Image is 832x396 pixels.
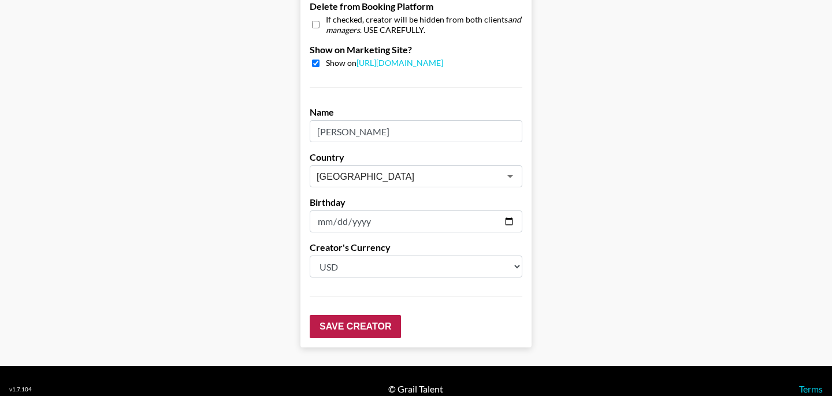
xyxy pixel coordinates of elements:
[310,242,522,253] label: Creator's Currency
[388,383,443,395] div: © Grail Talent
[310,151,522,163] label: Country
[326,14,521,35] em: and managers
[310,44,522,55] label: Show on Marketing Site?
[326,14,522,35] span: If checked, creator will be hidden from both clients . USE CAREFULLY.
[310,197,522,208] label: Birthday
[326,58,443,69] span: Show on
[310,315,401,338] input: Save Creator
[310,1,522,12] label: Delete from Booking Platform
[356,58,443,68] a: [URL][DOMAIN_NAME]
[799,383,823,394] a: Terms
[502,168,518,184] button: Open
[9,386,32,393] div: v 1.7.104
[310,106,522,118] label: Name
